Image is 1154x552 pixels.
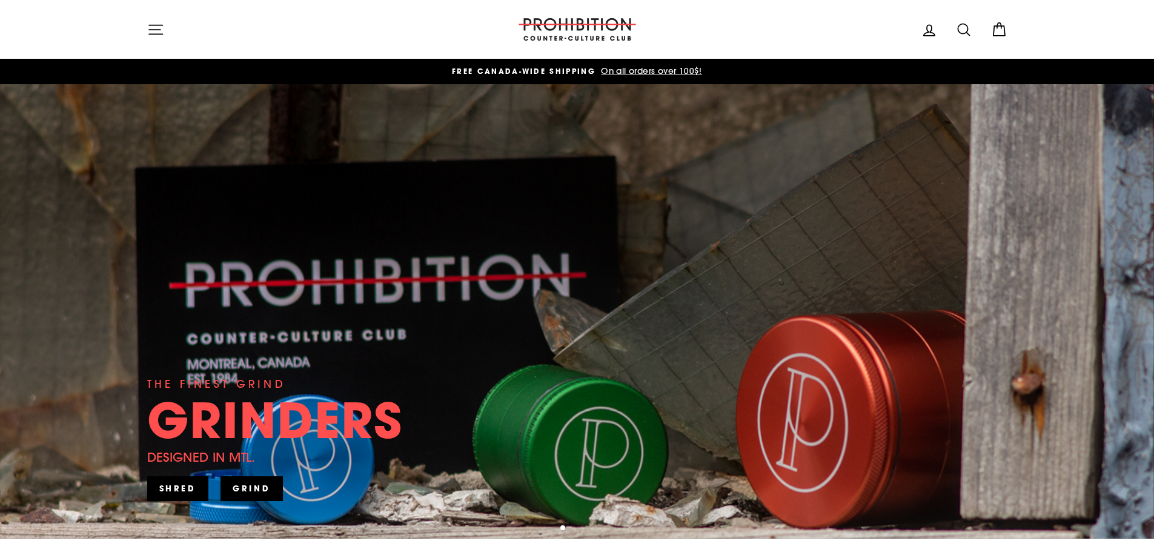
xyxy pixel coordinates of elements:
[591,526,597,532] button: 4
[147,476,209,500] a: SHRED
[221,476,283,500] a: GRIND
[147,376,286,393] div: THE FINEST GRIND
[452,66,595,76] span: FREE CANADA-WIDE SHIPPING
[147,447,256,467] div: DESIGNED IN MTL.
[147,396,403,444] div: GRINDERS
[560,525,566,531] button: 1
[571,526,577,532] button: 2
[517,18,638,41] img: PROHIBITION COUNTER-CULTURE CLUB
[150,65,1004,78] a: FREE CANADA-WIDE SHIPPING On all orders over 100$!
[598,65,702,76] span: On all orders over 100$!
[581,526,587,532] button: 3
